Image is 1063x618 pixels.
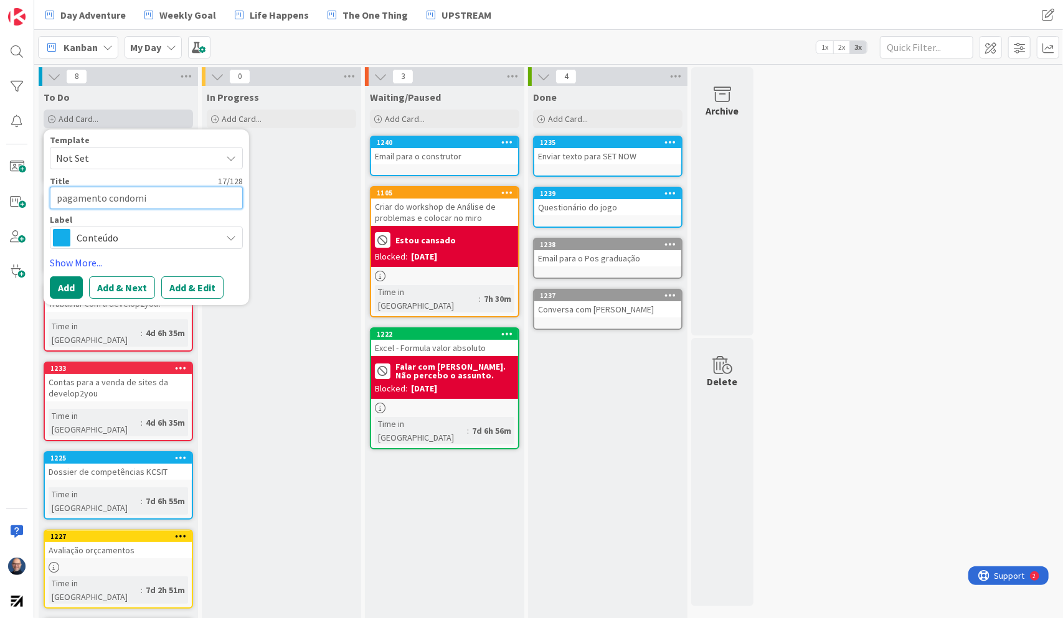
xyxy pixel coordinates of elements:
span: Add Card... [222,113,262,124]
div: Archive [706,103,739,118]
span: 4 [555,69,577,84]
a: 1233Contas para a venda de sites da develop2youTime in [GEOGRAPHIC_DATA]:4d 6h 35m [44,362,193,441]
div: 1225 [45,452,192,464]
div: 1233 [45,363,192,374]
div: Blocked: [375,250,407,263]
span: Waiting/Paused [370,91,441,103]
span: Support [26,2,57,17]
div: Criar do workshop de Análise de problemas e colocar no miro [371,199,518,226]
span: Day Adventure [60,7,126,22]
button: Add & Next [89,276,155,299]
span: : [141,494,143,508]
a: 1239Questionário do jogo [533,187,683,228]
div: 1239 [540,189,681,198]
img: Visit kanbanzone.com [8,8,26,26]
div: Trabalhar com a develop2you? [45,296,192,312]
div: Dossier de competências KCSIT [45,464,192,480]
div: Time in [GEOGRAPHIC_DATA] [49,487,141,515]
span: : [141,416,143,429]
div: [DATE] [411,382,437,395]
span: Conteúdo [77,229,215,246]
div: 1238 [540,240,681,249]
span: In Progress [207,91,259,103]
span: : [479,292,481,306]
span: 8 [66,69,87,84]
a: 1227Avaliação orçcamentosTime in [GEOGRAPHIC_DATA]:7d 2h 51m [44,530,193,609]
div: [DATE] [411,250,437,263]
div: 7h 30m [481,292,514,306]
span: : [141,583,143,597]
b: Falar com [PERSON_NAME]. Não percebo o assunto. [395,362,514,380]
span: Add Card... [59,113,98,124]
div: Contas para a venda de sites da develop2you [45,374,192,401]
span: Add Card... [385,113,425,124]
div: Email para o construtor [371,148,518,164]
div: Time in [GEOGRAPHIC_DATA] [375,285,479,312]
div: 1240Email para o construtor [371,137,518,164]
div: 1105 [377,189,518,197]
span: 1x [816,41,833,54]
a: 1234Trabalhar com a develop2you?Time in [GEOGRAPHIC_DATA]:4d 6h 35m [44,283,193,352]
div: 1240 [377,138,518,147]
button: Add & Edit [161,276,224,299]
div: 7d 6h 56m [469,424,514,438]
span: Kanban [64,40,98,55]
div: 1105 [371,187,518,199]
span: Add Card... [548,113,588,124]
div: 1237 [540,291,681,300]
a: 1222Excel - Formula valor absolutoFalar com [PERSON_NAME]. Não percebo o assunto.Blocked:[DATE]Ti... [370,327,519,449]
div: Enviar texto para SET NOW [534,148,681,164]
div: Time in [GEOGRAPHIC_DATA] [49,319,141,347]
label: Title [50,176,70,187]
span: Template [50,136,90,144]
span: Label [50,215,72,224]
div: Time in [GEOGRAPHIC_DATA] [49,409,141,436]
div: 1235Enviar texto para SET NOW [534,137,681,164]
div: Time in [GEOGRAPHIC_DATA] [375,417,467,444]
span: UPSTREAM [442,7,491,22]
div: 1225 [50,454,192,462]
a: 1105Criar do workshop de Análise de problemas e colocar no miroEstou cansadoBlocked:[DATE]Time in... [370,186,519,317]
div: 1222Excel - Formula valor absoluto [371,329,518,356]
div: 1222 [377,330,518,339]
div: 7d 6h 55m [143,494,188,508]
span: To Do [44,91,70,103]
div: 1225Dossier de competências KCSIT [45,452,192,480]
div: 1235 [540,138,681,147]
div: 2 [65,5,68,15]
div: 1233Contas para a venda de sites da develop2you [45,363,192,401]
span: 2x [833,41,850,54]
div: Questionário do jogo [534,199,681,215]
span: The One Thing [343,7,408,22]
div: 1233 [50,364,192,373]
a: Life Happens [227,4,316,26]
div: Conversa com [PERSON_NAME] [534,301,681,317]
div: 1238Email para o Pos graduação [534,239,681,266]
div: 4d 6h 35m [143,326,188,340]
a: UPSTREAM [419,4,499,26]
div: 1239 [534,188,681,199]
span: : [141,326,143,340]
a: Day Adventure [38,4,133,26]
span: 0 [229,69,250,84]
span: Done [533,91,557,103]
input: Quick Filter... [880,36,973,59]
div: Avaliação orçcamentos [45,542,192,558]
img: Fg [8,558,26,575]
div: 1237Conversa com [PERSON_NAME] [534,290,681,317]
div: 1227Avaliação orçcamentos [45,531,192,558]
div: 4d 6h 35m [143,416,188,429]
div: 1235 [534,137,681,148]
div: Delete [707,374,738,389]
a: 1240Email para o construtor [370,136,519,176]
a: The One Thing [320,4,415,26]
div: 1227 [50,532,192,541]
textarea: pagamento condomi [50,187,243,209]
div: 1237 [534,290,681,301]
div: Time in [GEOGRAPHIC_DATA] [49,576,141,604]
span: 3x [850,41,867,54]
div: 1227 [45,531,192,542]
div: 1238 [534,239,681,250]
div: 1222 [371,329,518,340]
div: 7d 2h 51m [143,583,188,597]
